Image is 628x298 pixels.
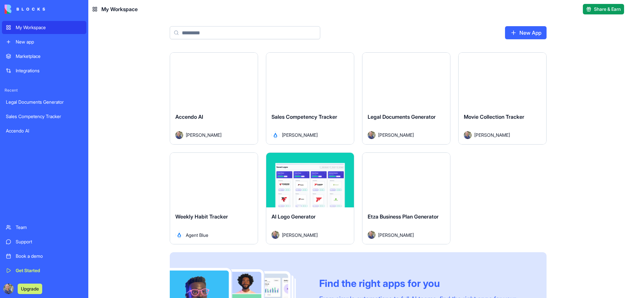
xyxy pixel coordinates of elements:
[2,88,86,93] span: Recent
[175,213,228,220] span: Weekly Habit Tracker
[2,235,86,248] a: Support
[2,50,86,63] a: Marketplace
[16,24,82,31] div: My Workspace
[594,6,621,12] span: Share & Earn
[378,131,414,138] span: [PERSON_NAME]
[2,110,86,123] a: Sales Competency Tracker
[101,5,138,13] span: My Workspace
[271,114,337,120] span: Sales Competency Tracker
[458,52,547,145] a: Movie Collection TrackerAvatar[PERSON_NAME]
[170,152,258,245] a: Weekly Habit TrackerAvatarAgent Blue
[18,285,42,292] a: Upgrade
[583,4,624,14] button: Share & Earn
[16,224,82,231] div: Team
[16,39,82,45] div: New app
[175,131,183,139] img: Avatar
[170,52,258,145] a: Accendo AIAvatar[PERSON_NAME]
[16,267,82,274] div: Get Started
[6,128,82,134] div: Accendo AI
[266,52,354,145] a: Sales Competency TrackerAvatar[PERSON_NAME]
[271,131,279,139] img: Avatar
[271,231,279,239] img: Avatar
[464,131,472,139] img: Avatar
[2,124,86,137] a: Accendo AI
[2,21,86,34] a: My Workspace
[6,113,82,120] div: Sales Competency Tracker
[175,231,183,239] img: Avatar
[2,221,86,234] a: Team
[2,64,86,77] a: Integrations
[5,5,45,14] img: logo
[271,213,316,220] span: AI Logo Generator
[2,35,86,48] a: New app
[362,52,450,145] a: Legal Documents GeneratorAvatar[PERSON_NAME]
[378,232,414,238] span: [PERSON_NAME]
[368,131,375,139] img: Avatar
[2,96,86,109] a: Legal Documents Generator
[2,264,86,277] a: Get Started
[16,67,82,74] div: Integrations
[464,114,524,120] span: Movie Collection Tracker
[362,152,450,245] a: Etza Business Plan GeneratorAvatar[PERSON_NAME]
[3,284,14,294] img: ACg8ocIBv2xUw5HL-81t5tGPgmC9Ph1g_021R3Lypww5hRQve9x1lELB=s96-c
[16,238,82,245] div: Support
[175,114,203,120] span: Accendo AI
[368,114,436,120] span: Legal Documents Generator
[505,26,547,39] a: New App
[319,277,531,289] div: Find the right apps for you
[2,250,86,263] a: Book a demo
[18,284,42,294] button: Upgrade
[368,213,439,220] span: Etza Business Plan Generator
[16,53,82,60] div: Marketplace
[186,232,208,238] span: Agent Blue
[282,232,318,238] span: [PERSON_NAME]
[186,131,221,138] span: [PERSON_NAME]
[6,99,82,105] div: Legal Documents Generator
[368,231,375,239] img: Avatar
[282,131,318,138] span: [PERSON_NAME]
[474,131,510,138] span: [PERSON_NAME]
[16,253,82,259] div: Book a demo
[266,152,354,245] a: AI Logo GeneratorAvatar[PERSON_NAME]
